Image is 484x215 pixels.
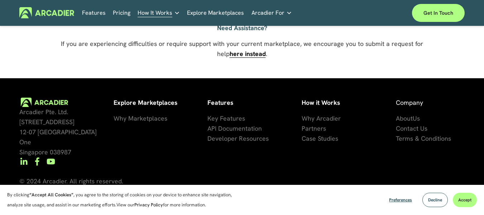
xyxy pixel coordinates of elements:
[114,113,167,123] a: Why Marketplaces
[396,124,427,132] span: Contact Us
[310,134,338,142] span: se Studies
[396,114,413,122] span: About
[217,24,267,32] strong: Need Assistance?
[302,113,341,123] a: Why Arcadier
[396,134,451,142] span: Terms & Conditions
[302,114,341,122] span: Why Arcadier
[138,8,172,18] span: How It Works
[302,134,310,144] a: Ca
[134,202,163,208] a: Privacy Policy
[113,7,130,18] a: Pricing
[396,123,427,134] a: Contact Us
[187,7,244,18] a: Explore Marketplaces
[448,181,484,215] iframe: Chat Widget
[207,98,233,107] strong: Features
[207,114,245,122] span: Key Features
[19,157,28,166] a: LinkedIn
[207,134,269,142] span: Developer Resources
[310,134,338,144] a: se Studies
[396,113,413,123] a: About
[305,124,326,132] span: artners
[305,123,326,134] a: artners
[114,98,177,107] strong: Explore Marketplaces
[19,177,123,185] span: © 2024 Arcadier. All rights reserved.
[47,157,55,166] a: YouTube
[207,113,245,123] a: Key Features
[230,50,266,58] a: here instead
[251,7,292,18] a: folder dropdown
[389,197,412,203] span: Preferences
[422,193,448,207] button: Decline
[384,193,417,207] button: Preferences
[413,114,420,122] span: Us
[19,108,99,156] span: Arcadier Pte. Ltd. [STREET_ADDRESS] 12-07 [GEOGRAPHIC_DATA] One Singapore 038987
[302,123,305,134] a: P
[207,134,269,144] a: Developer Resources
[82,7,106,18] a: Features
[29,192,73,198] strong: “Accept All Cookies”
[428,197,442,203] span: Decline
[302,134,310,142] span: Ca
[302,98,340,107] strong: How it Works
[396,134,451,144] a: Terms & Conditions
[302,124,305,132] span: P
[138,7,180,18] a: folder dropdown
[448,181,484,215] div: Widget de chat
[251,8,284,18] span: Arcadier For
[7,190,240,210] p: By clicking , you agree to the storing of cookies on your device to enhance site navigation, anal...
[396,98,423,107] span: Company
[207,123,262,134] a: API Documentation
[39,39,445,59] p: If you are experiencing difficulties or require support with your current marketplace, we encoura...
[412,4,465,22] a: Get in touch
[19,7,74,18] img: Arcadier
[114,114,167,122] span: Why Marketplaces
[33,157,42,166] a: Facebook
[207,124,262,132] span: API Documentation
